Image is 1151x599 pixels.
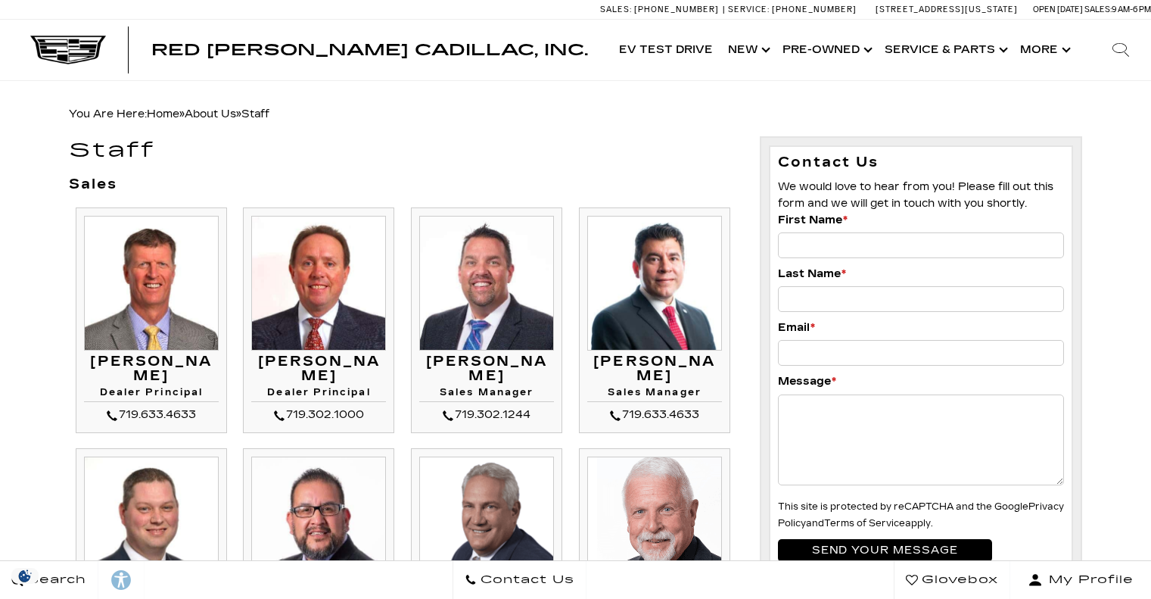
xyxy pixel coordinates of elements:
small: This site is protected by reCAPTCHA and the Google and apply. [778,501,1064,529]
div: 719.633.4633 [84,406,219,424]
h3: [PERSON_NAME] [587,354,722,385]
a: New [720,20,775,80]
img: Opt-Out Icon [8,568,42,584]
span: [PHONE_NUMBER] [634,5,719,14]
span: My Profile [1043,569,1134,591]
span: Staff [241,108,269,120]
a: Glovebox [894,561,1010,599]
label: First Name [778,212,848,229]
img: Gil Archuleta [251,457,386,591]
img: Thom Buckley [251,216,386,351]
input: Send your message [778,539,992,562]
span: Open [DATE] [1033,5,1083,14]
a: Service: [PHONE_NUMBER] [723,5,860,14]
span: » [147,108,269,120]
img: Leif Clinard [419,216,554,351]
h3: [PERSON_NAME] [84,354,219,385]
h3: [PERSON_NAME] [419,354,554,385]
h4: Sales Manager [587,388,722,402]
img: Mike Jorgensen [84,216,219,351]
div: 719.633.4633 [587,406,722,424]
a: About Us [185,108,236,120]
button: Open user profile menu [1010,561,1151,599]
span: [PHONE_NUMBER] [772,5,857,14]
h3: [PERSON_NAME] [251,354,386,385]
span: » [185,108,269,120]
span: You Are Here: [69,108,269,120]
div: 719.302.1244 [419,406,554,424]
span: Search [23,569,86,591]
button: More [1013,20,1075,80]
a: [STREET_ADDRESS][US_STATE] [876,5,1018,14]
a: Contact Us [453,561,586,599]
img: Ryan Gainer [84,457,219,591]
h3: Contact Us [778,154,1064,171]
img: Cadillac Dark Logo with Cadillac White Text [30,36,106,64]
span: Sales: [600,5,632,14]
img: Matt Canales [587,216,722,351]
img: Bruce Bettke [419,457,554,591]
a: Home [147,108,179,120]
div: Breadcrumbs [69,104,1082,125]
a: Service & Parts [877,20,1013,80]
a: Privacy Policy [778,501,1064,529]
span: We would love to hear from you! Please fill out this form and we will get in touch with you shortly. [778,180,1053,210]
h1: Staff [69,140,737,162]
span: 9 AM-6 PM [1112,5,1151,14]
label: Last Name [778,266,846,282]
label: Email [778,320,815,336]
h3: Sales [69,177,737,192]
h4: Dealer Principal [84,388,219,402]
span: Service: [728,5,770,14]
img: Jim Williams [587,457,722,591]
label: Message [778,373,836,390]
div: 719.302.1000 [251,406,386,424]
section: Click to Open Cookie Consent Modal [8,568,42,584]
span: Red [PERSON_NAME] Cadillac, Inc. [151,41,588,59]
a: Terms of Service [824,518,905,529]
h4: Dealer Principal [251,388,386,402]
a: Sales: [PHONE_NUMBER] [600,5,723,14]
a: Red [PERSON_NAME] Cadillac, Inc. [151,42,588,58]
h4: Sales Manager [419,388,554,402]
a: EV Test Drive [611,20,720,80]
span: Contact Us [477,569,574,591]
span: Sales: [1084,5,1112,14]
span: Glovebox [918,569,998,591]
a: Pre-Owned [775,20,877,80]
